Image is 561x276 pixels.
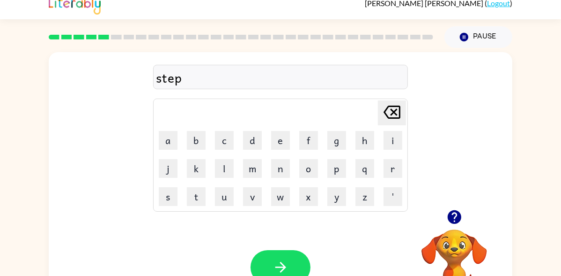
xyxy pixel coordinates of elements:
button: u [215,187,234,206]
button: f [299,131,318,150]
div: step [156,68,405,87]
button: k [187,159,206,178]
button: g [327,131,346,150]
button: c [215,131,234,150]
button: q [355,159,374,178]
button: m [243,159,262,178]
button: e [271,131,290,150]
button: ' [384,187,402,206]
button: v [243,187,262,206]
button: s [159,187,177,206]
button: w [271,187,290,206]
button: z [355,187,374,206]
button: a [159,131,177,150]
button: r [384,159,402,178]
button: Pause [444,26,512,48]
button: x [299,187,318,206]
button: y [327,187,346,206]
button: j [159,159,177,178]
button: d [243,131,262,150]
button: i [384,131,402,150]
button: n [271,159,290,178]
button: p [327,159,346,178]
button: b [187,131,206,150]
button: o [299,159,318,178]
button: t [187,187,206,206]
button: h [355,131,374,150]
button: l [215,159,234,178]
